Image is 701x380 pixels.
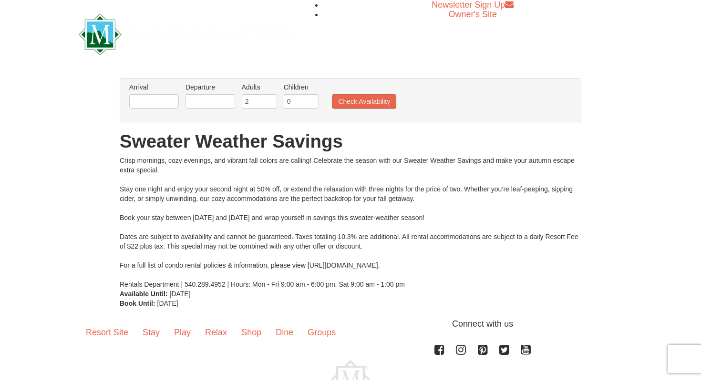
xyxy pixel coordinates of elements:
[332,94,396,109] button: Check Availability
[186,82,235,92] label: Departure
[135,318,167,347] a: Stay
[268,318,300,347] a: Dine
[120,156,581,289] div: Crisp mornings, cozy evenings, and vibrant fall colors are calling! Celebrate the season with our...
[79,22,297,44] a: Massanutten Resort
[300,318,343,347] a: Groups
[449,10,497,19] a: Owner's Site
[79,318,622,330] p: Connect with us
[284,82,319,92] label: Children
[120,132,581,151] h1: Sweater Weather Savings
[167,318,198,347] a: Play
[198,318,234,347] a: Relax
[242,82,277,92] label: Adults
[79,14,297,55] img: Massanutten Resort Logo
[157,300,178,307] span: [DATE]
[120,290,168,298] strong: Available Until:
[79,318,135,347] a: Resort Site
[234,318,268,347] a: Shop
[129,82,179,92] label: Arrival
[170,290,191,298] span: [DATE]
[120,300,155,307] strong: Book Until:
